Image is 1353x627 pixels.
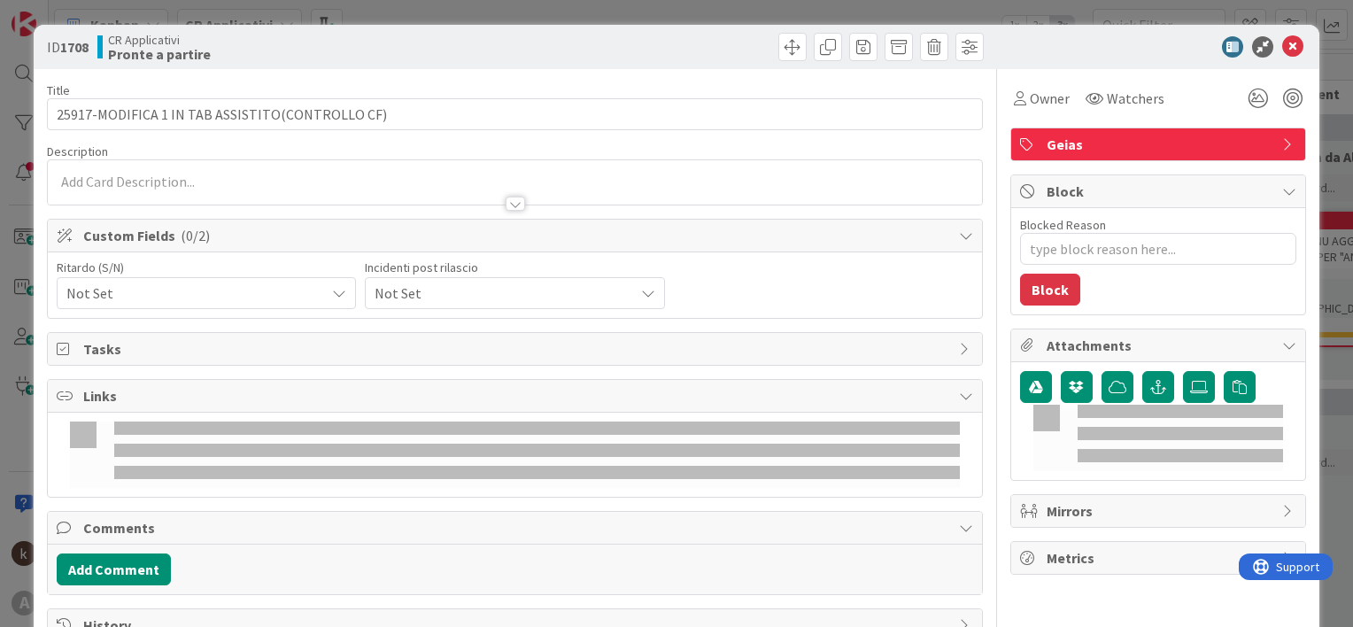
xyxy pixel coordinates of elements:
[83,338,950,360] span: Tasks
[1047,181,1273,202] span: Block
[1047,500,1273,522] span: Mirrors
[47,143,108,159] span: Description
[66,281,316,306] span: Not Set
[1030,88,1070,109] span: Owner
[108,47,211,61] b: Pronte a partire
[57,553,171,585] button: Add Comment
[60,38,89,56] b: 1708
[181,227,210,244] span: ( 0/2 )
[47,82,70,98] label: Title
[1020,217,1106,233] label: Blocked Reason
[83,517,950,538] span: Comments
[1020,274,1080,306] button: Block
[47,36,89,58] span: ID
[83,385,950,406] span: Links
[1047,335,1273,356] span: Attachments
[365,261,664,274] div: Incidenti post rilascio
[47,98,983,130] input: type card name here...
[108,33,211,47] span: CR Applicativi
[1047,547,1273,569] span: Metrics
[1047,134,1273,155] span: Geias
[37,3,81,24] span: Support
[57,261,356,274] div: Ritardo (S/N)
[375,281,624,306] span: Not Set
[83,225,950,246] span: Custom Fields
[1107,88,1164,109] span: Watchers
